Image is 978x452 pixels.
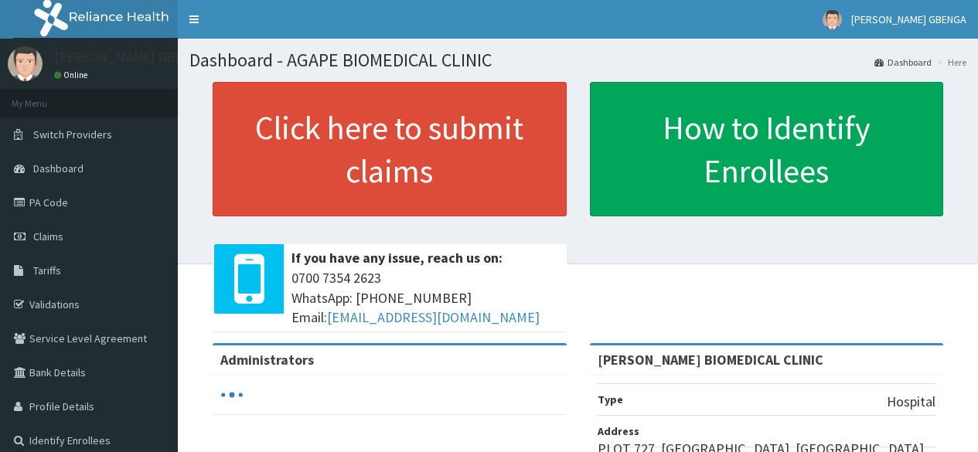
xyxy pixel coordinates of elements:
[291,268,559,328] span: 0700 7354 2623 WhatsApp: [PHONE_NUMBER] Email:
[598,424,639,438] b: Address
[823,10,842,29] img: User Image
[598,393,623,406] b: Type
[8,46,43,81] img: User Image
[933,56,966,69] li: Here
[590,82,944,216] a: How to Identify Enrollees
[874,56,932,69] a: Dashboard
[220,383,244,406] svg: audio-loading
[54,50,208,64] p: [PERSON_NAME] GBENGA
[54,70,91,80] a: Online
[220,351,314,369] b: Administrators
[33,127,112,141] span: Switch Providers
[213,82,567,216] a: Click here to submit claims
[291,249,503,267] b: If you have any issue, reach us on:
[851,12,966,26] span: [PERSON_NAME] GBENGA
[327,308,540,326] a: [EMAIL_ADDRESS][DOMAIN_NAME]
[887,392,935,412] p: Hospital
[598,351,823,369] strong: [PERSON_NAME] BIOMEDICAL CLINIC
[33,161,83,175] span: Dashboard
[33,229,63,243] span: Claims
[33,263,61,277] span: Tariffs
[189,50,966,70] h1: Dashboard - AGAPE BIOMEDICAL CLINIC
